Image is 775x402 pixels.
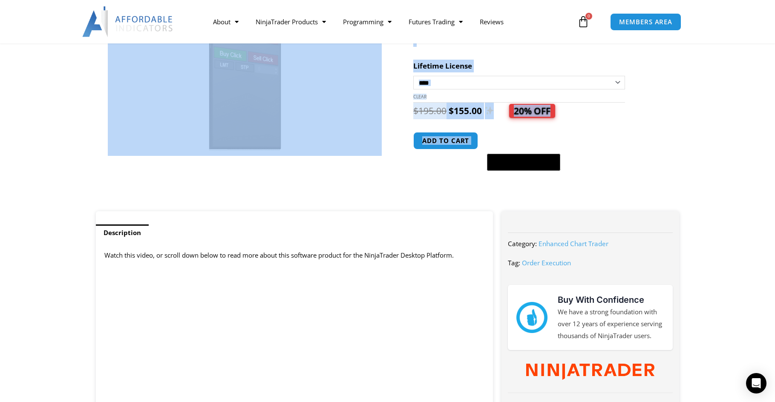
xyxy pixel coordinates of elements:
[619,19,672,25] span: MEMBERS AREA
[508,258,520,267] span: Tag:
[413,132,478,149] button: Add to cart
[508,239,537,248] span: Category:
[205,12,247,32] a: About
[413,176,662,184] iframe: PayPal Message 1
[539,239,608,248] a: Enhanced Chart Trader
[558,293,664,306] h3: Buy With Confidence
[522,258,571,267] a: Order Execution
[471,12,512,32] a: Reviews
[82,6,174,37] img: LogoAI | Affordable Indicators – NinjaTrader
[558,306,664,342] p: We have a strong foundation with over 12 years of experience serving thousands of NinjaTrader users.
[449,105,482,117] bdi: 155.00
[585,13,592,20] span: 0
[413,105,447,117] bdi: 195.00
[526,364,654,380] img: NinjaTrader Wordmark color RGB | Affordable Indicators – NinjaTrader
[516,302,547,333] img: mark thumbs good 43913 | Affordable Indicators – NinjaTrader
[565,9,602,34] a: 0
[509,104,555,118] span: 20% OFF
[413,94,426,100] a: Clear options
[746,373,766,393] div: Open Intercom Messenger
[610,13,681,31] a: MEMBERS AREA
[413,61,472,71] label: Lifetime License
[247,12,334,32] a: NinjaTrader Products
[413,105,418,117] span: $
[400,12,471,32] a: Futures Trading
[487,154,560,171] button: Buy with GPay
[485,106,494,115] img: ✨
[104,250,485,261] p: Watch this video, or scroll down below to read more about this software product for the NinjaTrad...
[449,105,454,117] span: $
[485,131,562,151] iframe: Secure express checkout frame
[334,12,400,32] a: Programming
[205,12,575,32] nav: Menu
[96,224,149,241] a: Description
